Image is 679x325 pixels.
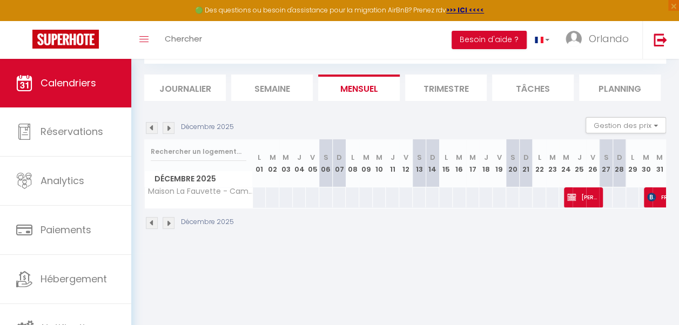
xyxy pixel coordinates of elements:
abbr: S [324,152,328,162]
abbr: D [523,152,529,162]
span: Chercher [165,33,202,44]
abbr: M [376,152,382,162]
li: Mensuel [318,75,400,101]
th: 08 [346,139,359,187]
abbr: M [563,152,569,162]
th: 16 [453,139,466,187]
abbr: D [430,152,435,162]
th: 10 [373,139,386,187]
th: 09 [359,139,373,187]
span: Réservations [41,125,103,138]
span: Hébergement [41,272,107,286]
abbr: J [484,152,488,162]
th: 27 [599,139,613,187]
th: 20 [506,139,520,187]
th: 30 [639,139,653,187]
th: 26 [586,139,600,187]
th: 21 [519,139,533,187]
abbr: V [310,152,315,162]
li: Journalier [144,75,226,101]
th: 19 [493,139,506,187]
th: 13 [413,139,426,187]
span: Paiements [41,223,91,236]
th: 06 [319,139,333,187]
button: Besoin d'aide ? [452,31,527,49]
th: 29 [626,139,640,187]
th: 03 [279,139,293,187]
img: logout [654,33,667,46]
th: 02 [266,139,279,187]
abbr: M [362,152,369,162]
li: Semaine [231,75,313,101]
abbr: L [444,152,447,162]
abbr: L [631,152,634,162]
th: 01 [253,139,266,187]
th: 07 [333,139,346,187]
abbr: J [577,152,581,162]
span: [PERSON_NAME] [567,187,597,207]
abbr: J [297,152,301,162]
li: Planning [579,75,661,101]
span: Maison La Fauvette - Campagne - Jardin [146,187,254,195]
img: ... [566,31,582,47]
li: Tâches [492,75,574,101]
abbr: S [510,152,515,162]
abbr: J [391,152,395,162]
abbr: L [537,152,541,162]
abbr: M [656,152,663,162]
th: 18 [479,139,493,187]
span: Décembre 2025 [145,171,252,187]
th: 25 [573,139,586,187]
th: 11 [386,139,399,187]
abbr: M [270,152,276,162]
th: 28 [613,139,626,187]
abbr: L [258,152,261,162]
abbr: S [417,152,422,162]
abbr: L [351,152,354,162]
p: Décembre 2025 [181,217,234,227]
input: Rechercher un logement... [151,142,246,161]
th: 05 [306,139,319,187]
span: Analytics [41,174,84,187]
span: Orlando [589,32,629,45]
abbr: M [469,152,476,162]
th: 12 [399,139,413,187]
th: 23 [546,139,560,187]
abbr: M [643,152,649,162]
abbr: S [603,152,608,162]
p: Décembre 2025 [181,122,234,132]
li: Trimestre [405,75,487,101]
abbr: V [590,152,595,162]
th: 15 [439,139,453,187]
th: 04 [293,139,306,187]
abbr: D [616,152,622,162]
button: Gestion des prix [586,117,666,133]
img: Super Booking [32,30,99,49]
span: Calendriers [41,76,96,90]
abbr: M [456,152,462,162]
a: >>> ICI <<<< [446,5,484,15]
abbr: M [283,152,289,162]
a: ... Orlando [557,21,642,59]
abbr: M [549,152,556,162]
abbr: V [404,152,408,162]
th: 22 [533,139,546,187]
abbr: V [497,152,502,162]
th: 24 [559,139,573,187]
th: 17 [466,139,480,187]
th: 31 [653,139,666,187]
a: Chercher [157,21,210,59]
th: 14 [426,139,439,187]
abbr: D [337,152,342,162]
